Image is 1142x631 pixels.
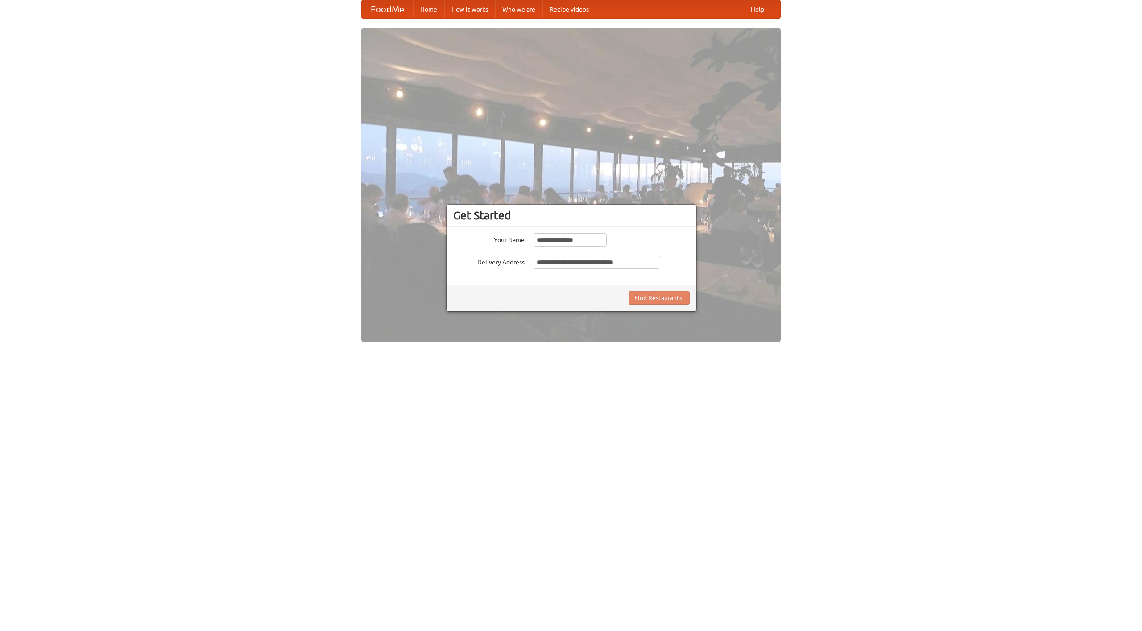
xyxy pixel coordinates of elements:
label: Delivery Address [453,256,525,267]
h3: Get Started [453,209,690,222]
button: Find Restaurants! [629,291,690,305]
a: Help [744,0,771,18]
label: Your Name [453,233,525,244]
a: Home [413,0,444,18]
a: Recipe videos [542,0,596,18]
a: How it works [444,0,495,18]
a: Who we are [495,0,542,18]
a: FoodMe [362,0,413,18]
